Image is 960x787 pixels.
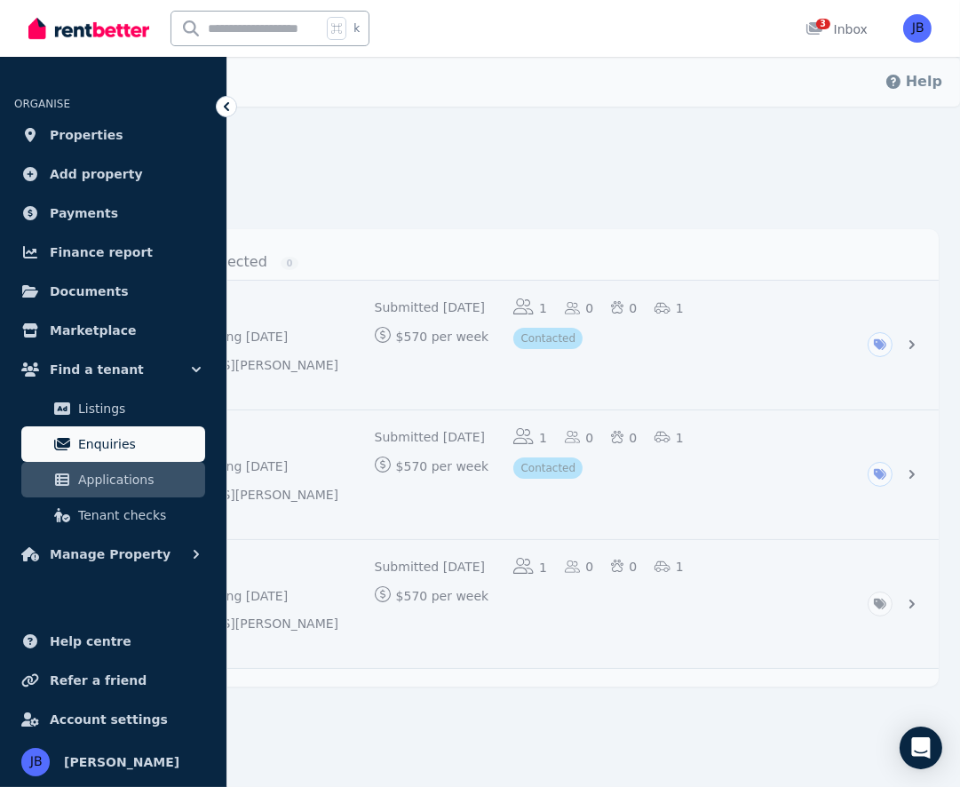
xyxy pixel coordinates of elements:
[78,540,939,669] a: View application: Darren Cassidy
[78,433,198,455] span: Enquiries
[21,426,205,462] a: Enquiries
[14,313,212,348] a: Marketplace
[28,15,149,42] img: RentBetter
[50,124,123,146] span: Properties
[50,281,129,302] span: Documents
[14,235,212,270] a: Finance report
[14,117,212,153] a: Properties
[21,462,205,497] a: Applications
[816,19,830,29] span: 3
[50,359,144,380] span: Find a tenant
[78,281,939,409] a: View application: Breanna Winyard
[78,469,198,490] span: Applications
[78,505,198,526] span: Tenant checks
[50,544,171,565] span: Manage Property
[21,497,205,533] a: Tenant checks
[50,242,153,263] span: Finance report
[50,631,131,652] span: Help centre
[50,670,147,691] span: Refer a friend
[21,391,205,426] a: Listings
[78,410,939,539] a: View application: Tiffany Bell
[64,751,179,773] span: [PERSON_NAME]
[14,195,212,231] a: Payments
[50,709,168,730] span: Account settings
[50,203,118,224] span: Payments
[50,163,143,185] span: Add property
[14,624,212,659] a: Help centre
[900,727,942,769] div: Open Intercom Messenger
[205,247,298,277] a: Rejected
[78,398,198,419] span: Listings
[14,663,212,698] a: Refer a friend
[14,98,70,110] span: ORGANISE
[50,320,136,341] span: Marketplace
[805,20,868,38] div: Inbox
[14,352,212,387] button: Find a tenant
[353,21,360,36] span: k
[14,702,212,737] a: Account settings
[281,257,298,270] span: 0
[14,537,212,572] button: Manage Property
[885,71,942,92] button: Help
[21,748,50,776] img: Jeremy Baker
[14,156,212,192] a: Add property
[903,14,932,43] img: Jeremy Baker
[14,274,212,309] a: Documents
